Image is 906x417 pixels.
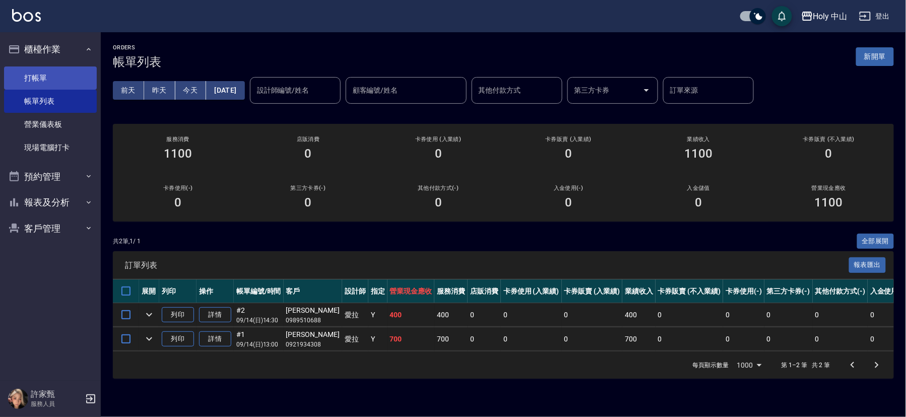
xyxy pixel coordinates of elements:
[776,185,882,191] h2: 營業現金應收
[501,327,562,351] td: 0
[368,327,387,351] td: Y
[387,303,435,327] td: 400
[565,147,572,161] h3: 0
[255,185,361,191] h2: 第三方卡券(-)
[199,331,231,347] a: 詳情
[164,147,192,161] h3: 1100
[856,47,894,66] button: 新開單
[125,136,231,143] h3: 服務消費
[113,44,161,51] h2: ORDERS
[236,340,281,349] p: 09/14 (日) 13:00
[305,147,312,161] h3: 0
[515,136,621,143] h2: 卡券販賣 (入業績)
[342,303,368,327] td: 愛拉
[4,66,97,90] a: 打帳單
[4,90,97,113] a: 帳單列表
[387,327,435,351] td: 700
[856,51,894,61] a: 新開單
[813,327,868,351] td: 0
[385,185,491,191] h2: 其他付款方式(-)
[797,6,852,27] button: Holy 中山
[125,185,231,191] h2: 卡券使用(-)
[4,113,97,136] a: 營業儀表板
[723,303,764,327] td: 0
[435,147,442,161] h3: 0
[434,280,468,303] th: 服務消費
[656,303,723,327] td: 0
[387,280,435,303] th: 營業現金應收
[645,136,751,143] h2: 業績收入
[764,303,813,327] td: 0
[622,327,656,351] td: 700
[638,82,655,98] button: Open
[286,305,340,316] div: [PERSON_NAME]
[368,280,387,303] th: 指定
[733,352,765,379] div: 1000
[4,164,97,190] button: 預約管理
[562,303,623,327] td: 0
[656,327,723,351] td: 0
[31,399,82,408] p: 服務人員
[12,9,41,22] img: Logo
[855,7,894,26] button: 登出
[434,327,468,351] td: 700
[813,10,848,23] div: Holy 中山
[849,260,886,269] a: 報表匯出
[144,81,175,100] button: 昨天
[286,316,340,325] p: 0989510688
[857,234,894,249] button: 全部展開
[206,81,244,100] button: [DATE]
[197,280,234,303] th: 操作
[113,55,161,69] h3: 帳單列表
[562,327,623,351] td: 0
[162,307,194,323] button: 列印
[693,361,729,370] p: 每頁顯示數量
[4,36,97,62] button: 櫃檯作業
[234,303,284,327] td: #2
[776,136,882,143] h2: 卡券販賣 (不入業績)
[813,303,868,327] td: 0
[4,216,97,242] button: 客戶管理
[764,327,813,351] td: 0
[782,361,830,370] p: 第 1–2 筆 共 2 筆
[159,280,197,303] th: 列印
[4,136,97,159] a: 現場電腦打卡
[468,280,501,303] th: 店販消費
[255,136,361,143] h2: 店販消費
[565,195,572,210] h3: 0
[368,303,387,327] td: Y
[31,389,82,399] h5: 許家甄
[849,257,886,273] button: 報表匯出
[142,307,157,322] button: expand row
[139,280,159,303] th: 展開
[622,280,656,303] th: 業績收入
[723,280,764,303] th: 卡券使用(-)
[468,327,501,351] td: 0
[772,6,792,26] button: save
[435,195,442,210] h3: 0
[434,303,468,327] td: 400
[815,195,843,210] h3: 1100
[515,185,621,191] h2: 入金使用(-)
[286,329,340,340] div: [PERSON_NAME]
[142,331,157,346] button: expand row
[305,195,312,210] h3: 0
[174,195,181,210] h3: 0
[645,185,751,191] h2: 入金儲值
[501,280,562,303] th: 卡券使用 (入業績)
[125,260,849,270] span: 訂單列表
[162,331,194,347] button: 列印
[723,327,764,351] td: 0
[656,280,723,303] th: 卡券販賣 (不入業績)
[562,280,623,303] th: 卡券販賣 (入業績)
[234,280,284,303] th: 帳單編號/時間
[4,189,97,216] button: 報表及分析
[284,280,342,303] th: 客戶
[764,280,813,303] th: 第三方卡券(-)
[685,147,713,161] h3: 1100
[468,303,501,327] td: 0
[8,389,28,409] img: Person
[175,81,207,100] button: 今天
[113,237,141,246] p: 共 2 筆, 1 / 1
[236,316,281,325] p: 09/14 (日) 14:30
